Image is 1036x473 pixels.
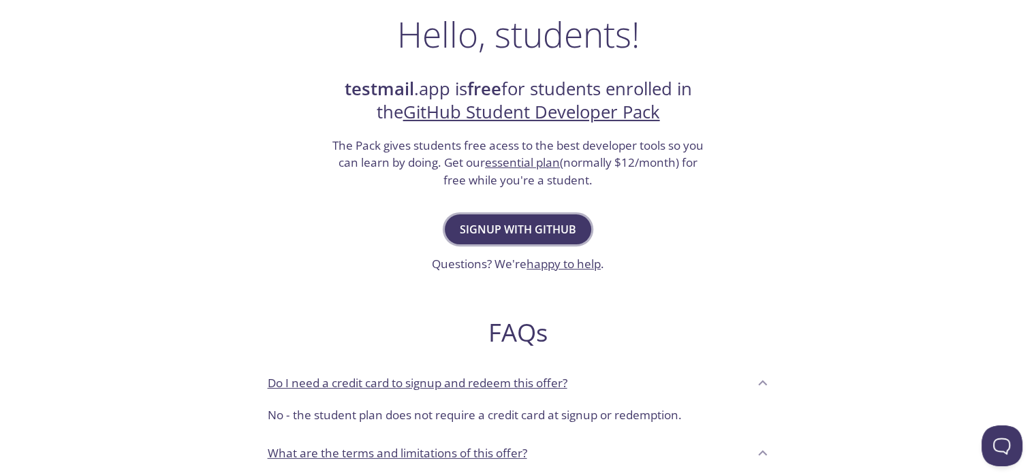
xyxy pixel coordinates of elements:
[432,255,604,273] h3: Questions? We're .
[345,77,414,101] strong: testmail
[257,435,780,472] div: What are the terms and limitations of this offer?
[257,317,780,348] h2: FAQs
[397,14,640,54] h1: Hello, students!
[527,256,601,272] a: happy to help
[268,406,769,424] p: No - the student plan does not require a credit card at signup or redemption.
[403,100,660,124] a: GitHub Student Developer Pack
[460,220,576,239] span: Signup with GitHub
[467,77,501,101] strong: free
[331,78,706,125] h2: .app is for students enrolled in the
[445,214,591,244] button: Signup with GitHub
[268,374,567,392] p: Do I need a credit card to signup and redeem this offer?
[485,154,560,170] a: essential plan
[257,401,780,435] div: Do I need a credit card to signup and redeem this offer?
[331,137,706,189] h3: The Pack gives students free acess to the best developer tools so you can learn by doing. Get our...
[268,444,527,462] p: What are the terms and limitations of this offer?
[257,364,780,401] div: Do I need a credit card to signup and redeem this offer?
[982,425,1022,466] iframe: Help Scout Beacon - Open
